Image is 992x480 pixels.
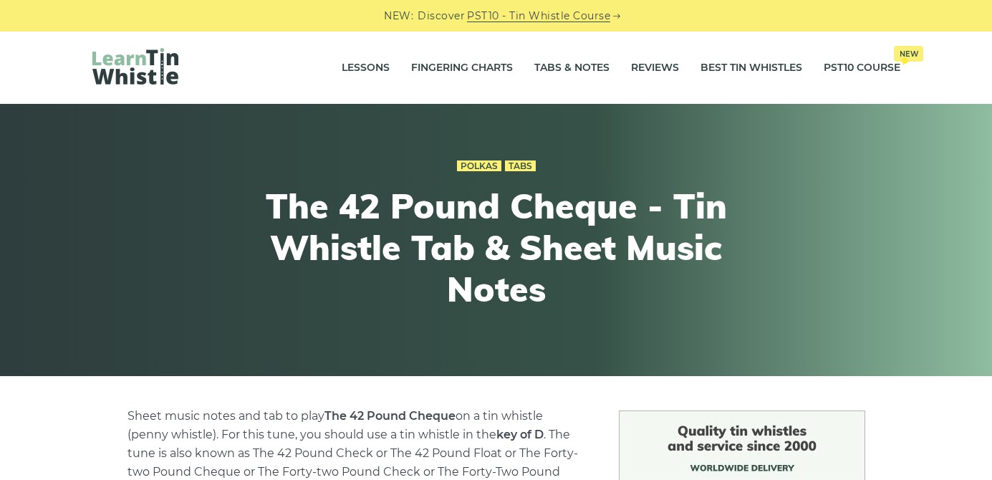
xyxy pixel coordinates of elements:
[92,48,178,85] img: LearnTinWhistle.com
[496,428,544,441] strong: key of D
[342,50,390,86] a: Lessons
[324,409,456,423] strong: The 42 Pound Cheque
[894,46,923,62] span: New
[700,50,802,86] a: Best Tin Whistles
[233,186,760,309] h1: The 42 Pound Cheque - Tin Whistle Tab & Sheet Music Notes
[631,50,679,86] a: Reviews
[411,50,513,86] a: Fingering Charts
[824,50,900,86] a: PST10 CourseNew
[457,160,501,172] a: Polkas
[534,50,610,86] a: Tabs & Notes
[505,160,536,172] a: Tabs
